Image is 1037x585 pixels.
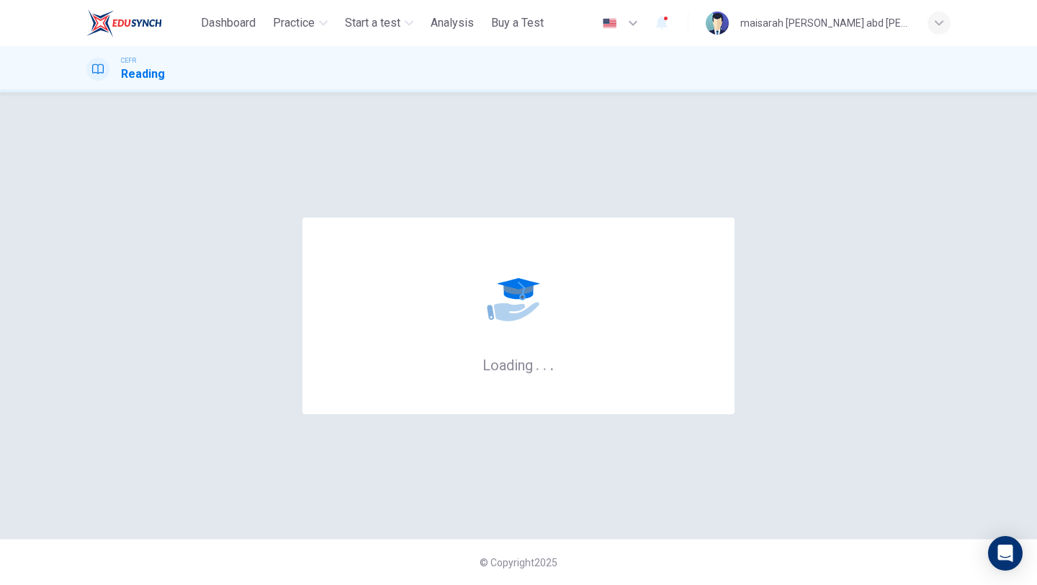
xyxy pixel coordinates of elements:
h6: . [549,352,555,375]
span: Dashboard [201,14,256,32]
button: Practice [267,10,333,36]
div: Open Intercom Messenger [988,536,1023,571]
img: Profile picture [706,12,729,35]
h6: Loading [482,355,555,374]
a: ELTC logo [86,9,195,37]
span: Start a test [345,14,400,32]
div: maisarah [PERSON_NAME] abd [PERSON_NAME] [740,14,910,32]
img: ELTC logo [86,9,162,37]
span: Analysis [431,14,474,32]
img: en [601,18,619,29]
button: Start a test [339,10,419,36]
span: Buy a Test [491,14,544,32]
button: Dashboard [195,10,261,36]
button: Buy a Test [485,10,549,36]
h1: Reading [121,66,165,83]
button: Analysis [425,10,480,36]
span: Practice [273,14,315,32]
span: © Copyright 2025 [480,557,557,568]
span: CEFR [121,55,136,66]
h6: . [542,352,547,375]
h6: . [535,352,540,375]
